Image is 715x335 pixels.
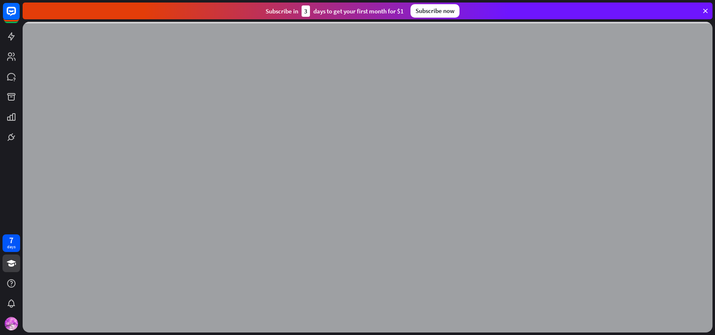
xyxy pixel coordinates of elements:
div: 7 [9,236,13,244]
div: Subscribe in days to get your first month for $1 [266,5,404,17]
div: 3 [302,5,310,17]
div: Subscribe now [410,4,459,18]
a: 7 days [3,234,20,252]
div: days [7,244,15,250]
